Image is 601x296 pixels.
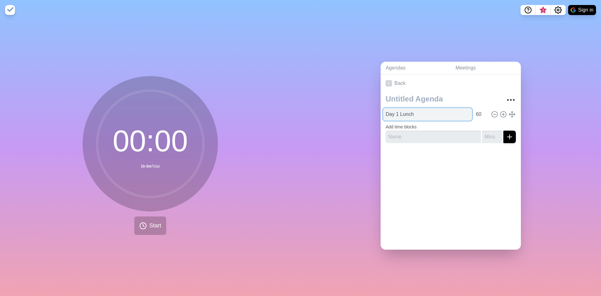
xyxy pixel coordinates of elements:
label: Add time blocks [386,124,417,129]
button: Help [521,5,536,15]
button: What’s new [536,5,551,15]
input: Name [383,108,472,121]
img: timeblocks logo [5,5,15,15]
button: Settings [551,5,566,15]
span: 3 [541,8,546,13]
button: Start [134,216,166,235]
input: Mins [473,108,488,121]
button: More [505,94,517,106]
button: Sign in [568,5,596,15]
span: Start [149,221,161,230]
a: Agendas [381,62,450,75]
a: Meetings [450,62,521,75]
a: Back [381,75,521,92]
input: Name [386,131,481,143]
input: Mins [482,131,502,143]
img: google logo [571,8,576,13]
